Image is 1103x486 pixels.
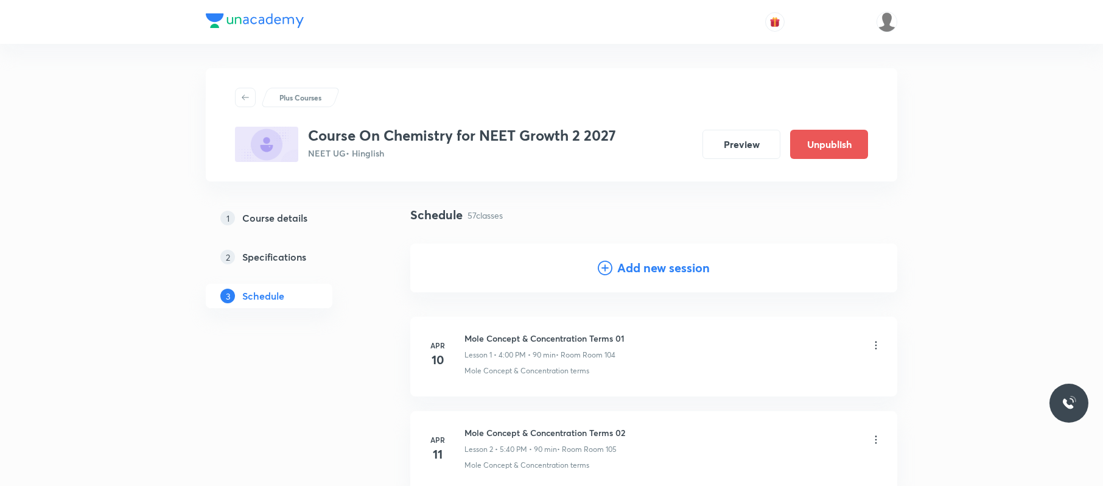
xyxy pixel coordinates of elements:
h6: Apr [425,434,450,445]
img: Add [849,244,897,292]
h5: Schedule [242,289,284,303]
button: avatar [765,12,785,32]
p: Plus Courses [279,92,321,103]
h4: 11 [425,445,450,463]
h4: Add new session [617,259,710,277]
h6: Mole Concept & Concentration Terms 02 [464,426,625,439]
h4: Schedule [410,206,463,224]
h6: Apr [425,340,450,351]
p: Mole Concept & Concentration terms [464,460,589,471]
p: Mole Concept & Concentration terms [464,365,589,376]
img: aadi Shukla [877,12,897,32]
a: 1Course details [206,206,371,230]
button: Unpublish [790,130,868,159]
p: Lesson 1 • 4:00 PM • 90 min [464,350,556,361]
h3: Course On Chemistry for NEET Growth 2 2027 [308,127,616,144]
p: • Room Room 105 [557,444,617,455]
p: NEET UG • Hinglish [308,147,616,160]
p: 1 [220,211,235,225]
h4: 10 [425,351,450,369]
p: • Room Room 104 [556,350,615,361]
button: Preview [702,130,780,159]
p: 2 [220,250,235,264]
p: 3 [220,289,235,303]
img: ttu [1062,396,1076,410]
img: Company Logo [206,13,304,28]
a: Company Logo [206,13,304,31]
h6: Mole Concept & Concentration Terms 01 [464,332,625,345]
img: 00594423-15D1-4205-9192-09E59FF50536_plus.png [235,127,298,162]
h5: Course details [242,211,307,225]
p: Lesson 2 • 5:40 PM • 90 min [464,444,557,455]
h5: Specifications [242,250,306,264]
img: avatar [769,16,780,27]
p: 57 classes [467,209,503,222]
a: 2Specifications [206,245,371,269]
